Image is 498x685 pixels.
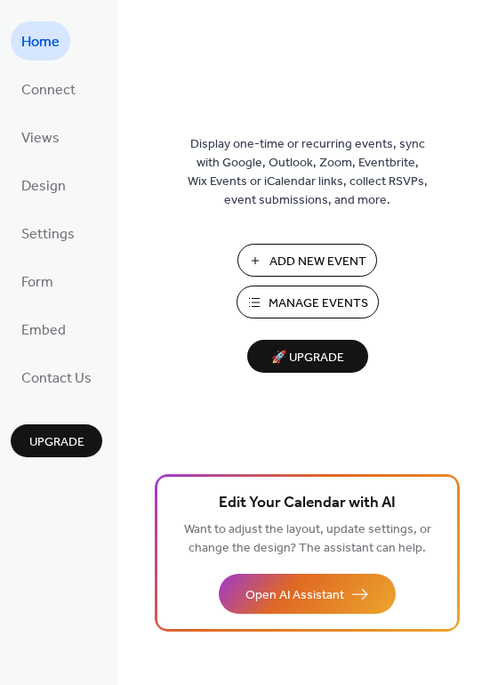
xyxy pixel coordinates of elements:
a: Design [11,165,76,205]
span: Add New Event [269,253,366,271]
button: 🚀 Upgrade [247,340,368,373]
span: Want to adjust the layout, update settings, or change the design? The assistant can help. [184,518,431,560]
a: Form [11,262,64,301]
span: Display one-time or recurring events, sync with Google, Outlook, Zoom, Eventbrite, Wix Events or ... [188,135,428,210]
button: Upgrade [11,424,102,457]
button: Add New Event [237,244,377,277]
span: Manage Events [269,294,368,313]
a: Views [11,117,70,157]
a: Home [11,21,70,60]
span: Embed [21,317,66,345]
span: Form [21,269,53,297]
span: 🚀 Upgrade [258,346,357,370]
span: Contact Us [21,365,92,393]
span: Views [21,125,60,153]
span: Open AI Assistant [245,586,344,605]
button: Open AI Assistant [219,574,396,614]
span: Home [21,28,60,57]
span: Settings [21,221,75,249]
a: Connect [11,69,86,109]
span: Connect [21,77,76,105]
button: Manage Events [237,286,379,318]
span: Upgrade [29,433,84,452]
a: Contact Us [11,358,102,397]
span: Design [21,173,66,201]
a: Embed [11,310,76,349]
a: Settings [11,214,85,253]
span: Edit Your Calendar with AI [219,491,396,516]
